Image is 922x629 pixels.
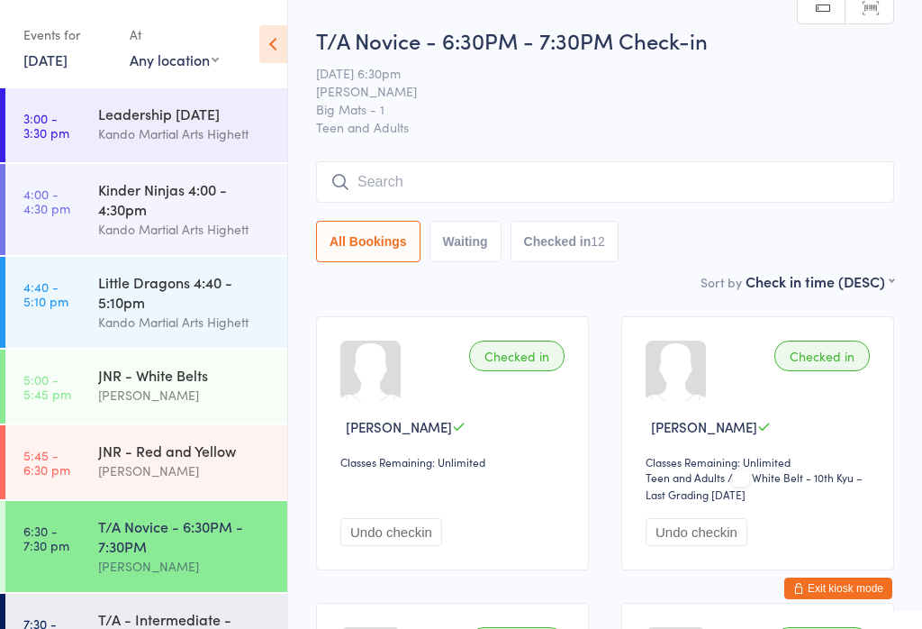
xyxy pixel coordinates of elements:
[340,518,442,546] button: Undo checkin
[646,454,875,469] div: Classes Remaining: Unlimited
[316,100,866,118] span: Big Mats - 1
[98,516,272,556] div: T/A Novice - 6:30PM - 7:30PM
[316,25,894,55] h2: T/A Novice - 6:30PM - 7:30PM Check-in
[98,385,272,406] div: [PERSON_NAME]
[5,88,287,162] a: 3:00 -3:30 pmLeadership [DATE]Kando Martial Arts Highett
[130,20,219,50] div: At
[23,50,68,69] a: [DATE]
[98,219,272,240] div: Kando Martial Arts Highett
[646,469,725,485] div: Teen and Adults
[5,501,287,592] a: 6:30 -7:30 pmT/A Novice - 6:30PM - 7:30PM[PERSON_NAME]
[316,221,420,262] button: All Bookings
[23,111,69,140] time: 3:00 - 3:30 pm
[23,279,68,308] time: 4:40 - 5:10 pm
[346,417,452,436] span: [PERSON_NAME]
[340,454,570,469] div: Classes Remaining: Unlimited
[429,221,502,262] button: Waiting
[646,469,863,502] span: / White Belt - 10th Kyu – Last Grading [DATE]
[98,460,272,481] div: [PERSON_NAME]
[98,104,272,123] div: Leadership [DATE]
[316,118,894,136] span: Teen and Adults
[23,20,112,50] div: Events for
[98,365,272,385] div: JNR - White Belts
[23,372,71,401] time: 5:00 - 5:45 pm
[591,234,605,249] div: 12
[5,350,287,424] a: 5:00 -5:45 pmJNR - White Belts[PERSON_NAME]
[646,518,747,546] button: Undo checkin
[746,271,894,291] div: Check in time (DESC)
[784,578,892,599] button: Exit kiosk mode
[316,161,894,203] input: Search
[23,448,70,477] time: 5:45 - 6:30 pm
[98,179,272,219] div: Kinder Ninjas 4:00 - 4:30pm
[23,524,69,552] time: 6:30 - 7:30 pm
[23,187,70,215] time: 4:00 - 4:30 pm
[98,123,272,144] div: Kando Martial Arts Highett
[98,272,272,312] div: Little Dragons 4:40 - 5:10pm
[98,556,272,577] div: [PERSON_NAME]
[5,425,287,499] a: 5:45 -6:30 pmJNR - Red and Yellow[PERSON_NAME]
[469,341,565,371] div: Checked in
[5,164,287,255] a: 4:00 -4:30 pmKinder Ninjas 4:00 - 4:30pmKando Martial Arts Highett
[98,441,272,460] div: JNR - Red and Yellow
[511,221,619,262] button: Checked in12
[98,312,272,333] div: Kando Martial Arts Highett
[316,64,866,82] span: [DATE] 6:30pm
[651,417,757,436] span: [PERSON_NAME]
[774,341,870,371] div: Checked in
[316,82,866,100] span: [PERSON_NAME]
[5,257,287,348] a: 4:40 -5:10 pmLittle Dragons 4:40 - 5:10pmKando Martial Arts Highett
[701,273,742,291] label: Sort by
[130,50,219,69] div: Any location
